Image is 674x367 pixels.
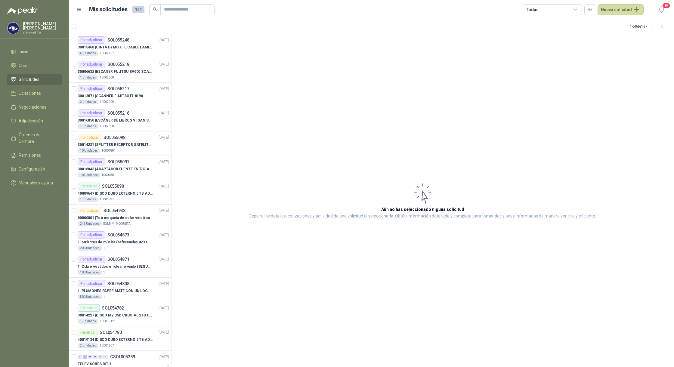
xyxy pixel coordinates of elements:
div: 6 Unidades [78,51,98,56]
div: 0 [103,355,108,359]
div: 1 Unidades [78,124,98,129]
p: 1 [103,246,105,251]
a: Por enviarSOL054782[DATE] 30014227 |DISCO M2 SSD CRUCIAL 2TB P3 PLUS1 Unidades10001312 [69,302,171,326]
div: 0 [88,355,92,359]
p: [DATE] [159,86,169,92]
div: 1 Unidades [78,319,98,324]
a: Adjudicación [7,115,62,127]
span: Licitaciones [19,90,41,97]
p: 10002008 [100,124,114,129]
p: EQLMM_MOQUETA [103,221,131,226]
span: Negociaciones [19,104,46,110]
a: RecibidoSOL054780[DATE] 40019134 |DISCO DURO EXTERNO 2 TB ADATA2 Unidades10001667 [69,326,171,351]
p: [DATE] [159,183,169,189]
p: [DATE] [159,281,169,287]
div: 1 Unidades [78,197,98,202]
p: 10002157 [100,51,114,56]
div: Por adjudicar [78,61,105,68]
a: Por adjudicarSOL054808[DATE] 1 |PLUMONES PAPER MATE CON UN LOGO (SEGUN REF.ADJUNTA)500 Unidades1 [69,278,171,302]
button: Nueva solicitud [598,4,644,15]
div: 2 Unidades [78,343,98,348]
div: Por enviar [78,304,100,312]
span: Configuración [19,166,45,172]
p: 1 [103,295,105,299]
div: Por adjudicar [78,280,105,287]
p: 10001991 [100,197,114,202]
p: [PERSON_NAME] [PERSON_NAME] [23,22,62,30]
div: 1 - 50 de 197 [630,22,667,31]
p: 30016050 | ESCÁNER DE LIBROS VIISAN S21 [78,118,153,123]
p: 30006632 | ESCANER FUJITSU SV600 SCANSNAP [78,69,153,75]
p: [DATE] [159,354,169,360]
p: 40019134 | DISCO DURO EXTERNO 2 TB ADATA [78,337,153,343]
p: 10002008 [100,75,114,80]
p: [DATE] [159,135,169,140]
span: Adjudicación [19,118,43,124]
span: Remisiones [19,152,41,159]
a: Por cotizarSOL054938[DATE] 00000001 |Tela moqueta de color vinotinto245 UnidadesEQLMM_MOQUETA [69,205,171,229]
div: Por adjudicar [78,85,105,92]
span: Órdenes de Compra [19,131,56,145]
p: SOL055217 [107,87,129,91]
p: [DATE] [159,305,169,311]
a: Por adjudicarSOL055218[DATE] 30006632 |ESCANER FUJITSU SV600 SCANSNAP1 Unidades10002008 [69,58,171,83]
h3: Aún no has seleccionado niguna solicitud [381,206,464,213]
div: Por enviar [78,183,100,190]
p: 10002008 [100,100,114,104]
div: 2 Unidades [78,100,98,104]
div: 0 [78,355,82,359]
button: 19 [656,4,667,15]
a: Por adjudicarSOL055216[DATE] 30016050 |ESCÁNER DE LIBROS VIISAN S211 Unidades10002008 [69,107,171,131]
a: Por adjudicarSOL054871[DATE] 1 |Cubre vestidos en clear o vinilo (SEGUN ESPECIFICACIONES DEL ADJU... [69,253,171,278]
div: Por adjudicar [78,109,105,117]
p: GSOL005289 [110,355,135,359]
p: SOL055090 [102,184,124,188]
div: Por adjudicar [78,256,105,263]
span: search [153,7,157,11]
a: Configuración [7,163,62,175]
p: [DATE] [159,257,169,262]
div: Por adjudicar [78,231,105,239]
p: [DATE] [159,159,169,165]
div: 200 Unidades [78,246,102,251]
p: SOL054873 [107,233,129,237]
div: Por cotizar [78,134,101,141]
img: Logo peakr [7,7,38,14]
p: [DATE] [159,330,169,335]
div: 1 [83,355,87,359]
p: 1 | parlantes de música (referencias Bose o Alexa) CON MARCACION 1 LOGO (Mas datos en el adjunto) [78,239,153,245]
p: [DATE] [159,37,169,43]
div: Por adjudicar [78,36,105,44]
a: Por cotizarSOL055098[DATE] 30014231 |SPLITTER RECEPTOR SATELITAL 2SAL GT-SP2110 Unidades10001881 [69,131,171,156]
p: SOL054780 [100,330,122,335]
p: 10001312 [100,319,114,324]
div: 245 Unidades [78,221,102,226]
p: Explora los detalles, cotizaciones y actividad de una solicitud al seleccionarla. Obtén informaci... [249,213,596,220]
img: Company Logo [8,23,19,34]
p: 30014231 | SPLITTER RECEPTOR SATELITAL 2SAL GT-SP21 [78,142,153,148]
p: [DATE] [159,62,169,67]
h1: Mis solicitudes [89,5,128,14]
div: 10 Unidades [78,173,100,177]
p: 30013871 | SCANNER FUJITSU FI-8190 [78,93,143,99]
p: SOL055216 [107,111,129,115]
p: SOL055097 [107,160,129,164]
p: 30014227 | DISCO M2 SSD CRUCIAL 2TB P3 PLUS [78,313,153,318]
div: Por adjudicar [78,158,105,165]
p: Caracol TV [23,31,62,35]
p: [DATE] [159,232,169,238]
p: SOL054871 [107,257,129,261]
p: 1 [103,270,105,275]
p: SOL055218 [107,62,129,66]
p: SOL054938 [104,208,125,213]
p: SOL055098 [104,135,125,140]
div: 0 [93,355,97,359]
p: SOL054782 [102,306,124,310]
span: Manuales y ayuda [19,180,53,186]
span: Solicitudes [19,76,39,83]
div: Recibido [78,329,97,336]
p: 1 | Cubre vestidos en clear o vinilo (SEGUN ESPECIFICACIONES DEL ADJUNTO) [78,264,153,270]
a: Chat [7,60,62,71]
div: 100 Unidades [78,270,102,275]
a: Manuales y ayuda [7,177,62,189]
